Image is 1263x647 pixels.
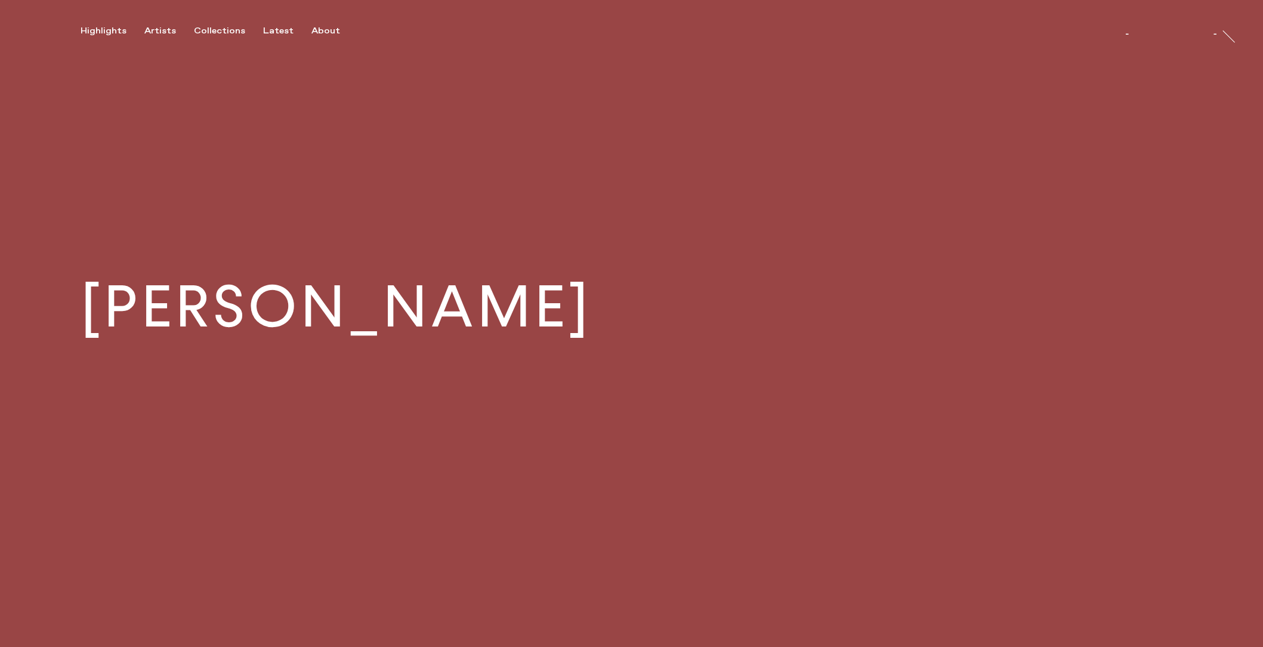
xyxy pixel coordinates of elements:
[194,26,263,36] button: Collections
[81,26,144,36] button: Highlights
[81,278,592,336] h1: [PERSON_NAME]
[311,26,358,36] button: About
[263,26,311,36] button: Latest
[81,26,126,36] div: Highlights
[263,26,294,36] div: Latest
[144,26,176,36] div: Artists
[144,26,194,36] button: Artists
[311,26,340,36] div: About
[194,26,245,36] div: Collections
